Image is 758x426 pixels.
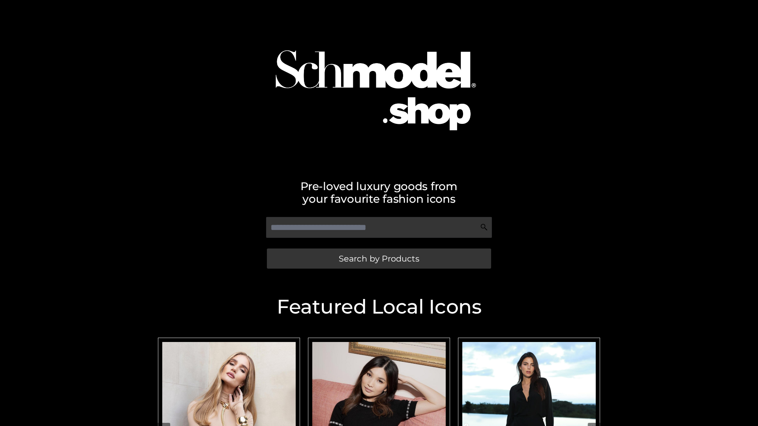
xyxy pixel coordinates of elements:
h2: Featured Local Icons​ [154,297,604,317]
h2: Pre-loved luxury goods from your favourite fashion icons [154,180,604,205]
img: Search Icon [480,223,488,231]
span: Search by Products [339,254,419,263]
a: Search by Products [267,248,491,269]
